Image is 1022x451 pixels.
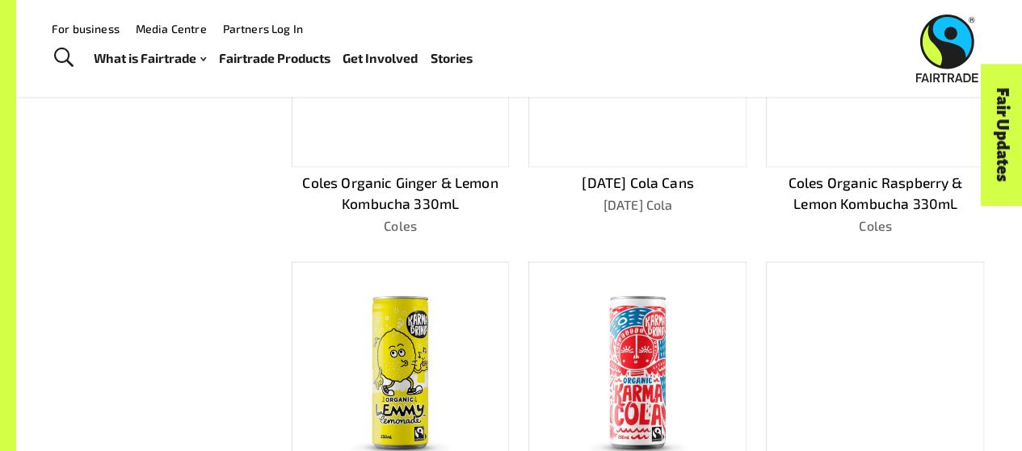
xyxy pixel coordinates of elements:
p: [DATE] Cola [528,195,747,215]
p: [DATE] Cola Cans [528,173,747,194]
p: Coles Organic Raspberry & Lemon Kombucha 330mL [766,173,984,215]
a: Partners Log In [223,22,303,35]
a: Stories [431,47,473,69]
p: Coles Organic Ginger & Lemon Kombucha 330mL [292,173,510,215]
a: What is Fairtrade [94,47,206,69]
a: Media Centre [136,22,207,35]
p: Coles [766,216,984,236]
a: Toggle Search [44,38,83,78]
img: Fairtrade Australia New Zealand logo [916,15,978,82]
a: For business [52,22,120,35]
p: Coles [292,216,510,236]
a: Fairtrade Products [218,47,330,69]
a: Get Involved [343,47,418,69]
